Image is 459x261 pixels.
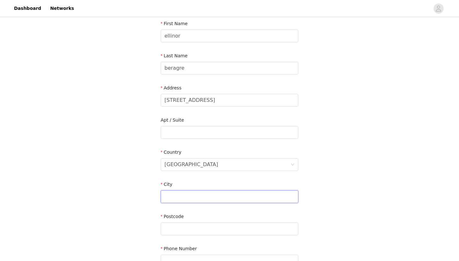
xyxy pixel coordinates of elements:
[161,214,184,219] label: Postcode
[435,4,441,14] div: avatar
[161,85,181,90] label: Address
[291,163,295,167] i: icon: down
[161,117,184,123] label: Apt / Suite
[164,159,218,171] div: Sweden
[161,182,172,187] label: City
[161,53,187,58] label: Last Name
[161,21,188,26] label: First Name
[161,150,181,155] label: Country
[46,1,78,16] a: Networks
[161,246,197,251] label: Phone Number
[10,1,45,16] a: Dashboard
